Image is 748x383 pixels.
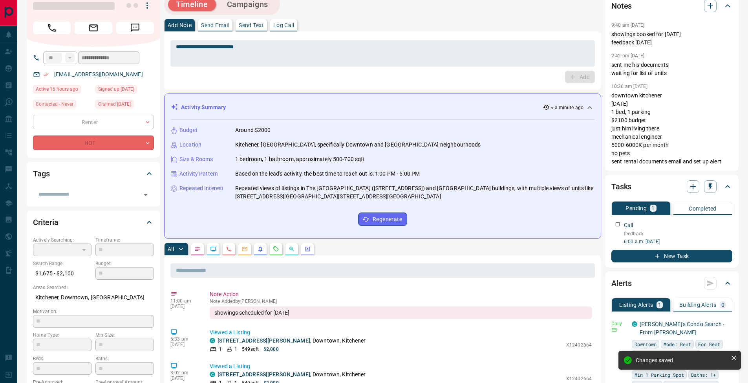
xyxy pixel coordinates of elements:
span: Claimed [DATE] [98,100,131,108]
div: Sun Sep 14 2025 [33,85,91,96]
p: $1,675 - $2,100 [33,267,91,280]
p: Budget: [95,260,154,267]
div: condos.ca [210,372,215,377]
div: Renter [33,115,154,129]
p: 2:42 pm [DATE] [611,53,645,59]
p: Note Added by [PERSON_NAME] [210,299,592,304]
p: 1 [658,302,661,308]
p: downtown kitchener [DATE] 1 bed, 1 parking $2100 budget just him living there mechanical engineer... [611,92,732,166]
p: Send Email [201,22,229,28]
div: Tags [33,164,154,183]
p: [DATE] [170,342,198,347]
h2: Tasks [611,180,631,193]
svg: Email Verified [43,72,49,77]
p: sent me his documents waiting for list of units [611,61,732,77]
div: Mon Sep 08 2025 [95,85,154,96]
h2: Alerts [611,277,632,290]
div: Tue Sep 09 2025 [95,100,154,111]
p: 10:36 am [DATE] [611,84,647,89]
p: 549 sqft [242,346,259,353]
p: 0 [721,302,724,308]
h2: Criteria [33,216,59,229]
p: Home Type: [33,332,91,339]
div: HOT [33,136,154,150]
p: Location [179,141,201,149]
p: Baths: [95,355,154,362]
svg: Calls [226,246,232,252]
span: Contacted - Never [36,100,73,108]
span: Email [75,22,112,34]
div: showings scheduled for [DATE] [210,306,592,319]
p: 1 [234,346,237,353]
p: [DATE] [170,376,198,381]
svg: Lead Browsing Activity [210,246,216,252]
p: Daily [611,320,627,327]
p: Listing Alerts [619,302,653,308]
p: Min Size: [95,332,154,339]
div: Activity Summary< a minute ago [171,100,594,115]
p: Pending [625,205,647,211]
p: 3:02 pm [170,370,198,376]
p: Log Call [273,22,294,28]
p: Viewed a Listing [210,328,592,337]
button: Regenerate [358,213,407,226]
p: 1 [651,205,655,211]
span: Call [33,22,71,34]
p: Timeframe: [95,236,154,244]
p: Size & Rooms [179,155,213,163]
p: Completed [689,206,717,211]
p: Add Note [168,22,192,28]
p: All [168,246,174,252]
p: Note Action [210,290,592,299]
p: [DATE] [170,304,198,309]
button: New Task [611,250,732,262]
p: Viewed a Listing [210,362,592,370]
p: Send Text [239,22,264,28]
p: 1 [219,346,222,353]
p: Kitchener, [GEOGRAPHIC_DATA], specifically Downtown and [GEOGRAPHIC_DATA] neighbourhoods [235,141,481,149]
p: < a minute ago [551,104,583,111]
svg: Emails [241,246,248,252]
p: Beds: [33,355,91,362]
p: Building Alerts [679,302,717,308]
svg: Email [611,327,617,333]
p: Call [624,221,633,229]
div: condos.ca [632,321,637,327]
a: [STREET_ADDRESS][PERSON_NAME] [218,337,310,344]
p: 9:40 am [DATE] [611,22,645,28]
p: showings booked for [DATE] feedback [DATE] [611,30,732,47]
div: condos.ca [210,338,215,343]
a: [PERSON_NAME]'s Condo Search - From [PERSON_NAME] [640,321,724,335]
p: Kitchener, Downtown, [GEOGRAPHIC_DATA] [33,291,154,304]
p: $2,000 [263,346,279,353]
p: X12402664 [566,375,592,382]
p: 6:33 pm [170,336,198,342]
p: Repeated Interest [179,184,223,192]
svg: Listing Alerts [257,246,263,252]
p: Activity Pattern [179,170,218,178]
p: 6:00 a.m. [DATE] [624,238,732,245]
p: Motivation: [33,308,154,315]
p: Actively Searching: [33,236,91,244]
p: Activity Summary [181,103,226,112]
button: Open [140,189,151,200]
span: Signed up [DATE] [98,85,134,93]
p: Budget [179,126,198,134]
svg: Notes [194,246,201,252]
span: Message [116,22,154,34]
p: , Downtown, Kitchener [218,370,366,379]
p: Based on the lead's activity, the best time to reach out is: 1:00 PM - 5:00 PM [235,170,420,178]
p: Around $2000 [235,126,271,134]
p: 1 bedroom, 1 bathroom, approximately 500-700 sqft [235,155,365,163]
svg: Opportunities [289,246,295,252]
div: Changes saved [636,357,728,363]
p: X12402664 [566,341,592,348]
a: [STREET_ADDRESS][PERSON_NAME] [218,371,310,378]
span: Active 16 hours ago [36,85,78,93]
p: Search Range: [33,260,91,267]
p: 11:00 am [170,298,198,304]
p: Repeated views of listings in The [GEOGRAPHIC_DATA] ([STREET_ADDRESS]) and [GEOGRAPHIC_DATA] buil... [235,184,594,201]
h2: Tags [33,167,49,180]
svg: Agent Actions [304,246,311,252]
div: Tasks [611,177,732,196]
